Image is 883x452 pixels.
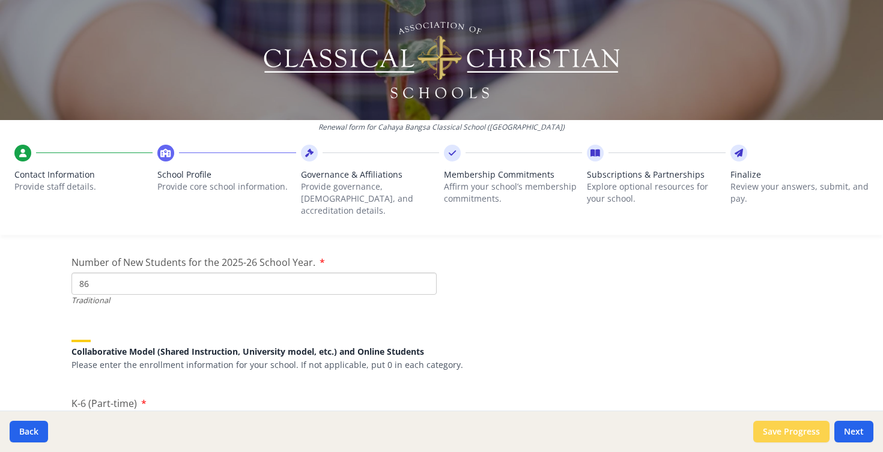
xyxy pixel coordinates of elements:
[587,181,725,205] p: Explore optional resources for your school.
[157,181,296,193] p: Provide core school information.
[587,169,725,181] span: Subscriptions & Partnerships
[10,421,48,442] button: Back
[71,347,812,356] h5: Collaborative Model (Shared Instruction, University model, etc.) and Online Students
[444,169,582,181] span: Membership Commitments
[71,256,315,269] span: Number of New Students for the 2025-26 School Year.
[730,169,869,181] span: Finalize
[301,181,439,217] p: Provide governance, [DEMOGRAPHIC_DATA], and accreditation details.
[71,397,137,410] span: K-6 (Part-time)
[157,169,296,181] span: School Profile
[730,181,869,205] p: Review your answers, submit, and pay.
[262,18,622,102] img: Logo
[301,169,439,181] span: Governance & Affiliations
[14,169,153,181] span: Contact Information
[444,181,582,205] p: Affirm your school’s membership commitments.
[834,421,873,442] button: Next
[753,421,830,442] button: Save Progress
[71,359,812,371] p: Please enter the enrollment information for your school. If not applicable, put 0 in each category.
[71,295,437,306] div: Traditional
[14,181,153,193] p: Provide staff details.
